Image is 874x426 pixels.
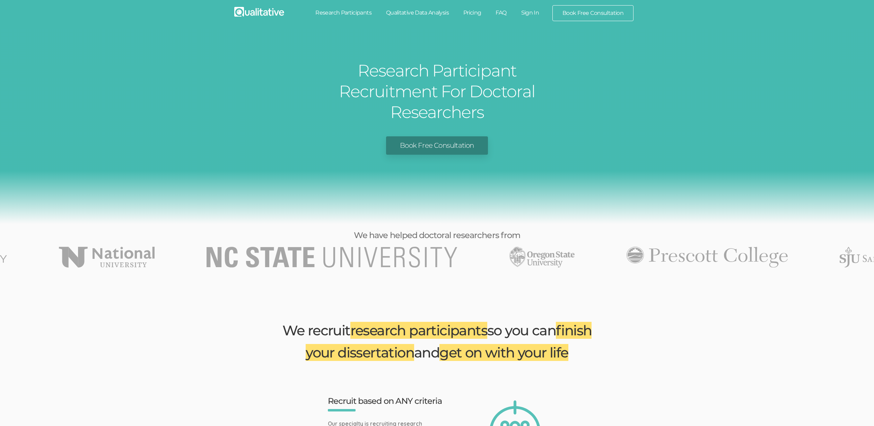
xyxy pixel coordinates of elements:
[350,322,487,339] span: research participants
[59,247,155,268] li: 23 of 49
[306,322,592,361] span: finish your dissertation
[328,397,449,406] h3: Recruit based on ANY criteria
[59,247,155,268] img: National University
[456,5,489,20] a: Pricing
[509,247,575,268] li: 25 of 49
[386,136,488,155] a: Book Free Consultation
[308,5,379,20] a: Research Participants
[379,5,456,20] a: Qualitative Data Analysis
[271,231,603,240] h3: We have helped doctoral researchers from
[439,344,568,361] span: get on with your life
[207,247,457,268] li: 24 of 49
[627,247,788,268] li: 26 of 49
[553,6,633,21] a: Book Free Consultation
[307,60,567,123] h1: Research Participant Recruitment For Doctoral Researchers
[627,247,788,268] img: Prescott College
[488,5,514,20] a: FAQ
[276,319,598,364] h2: We recruit so you can and
[234,7,284,17] img: Qualitative
[514,5,547,20] a: Sign In
[207,247,457,268] img: North Carolina State University
[509,247,575,268] img: Oregon State University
